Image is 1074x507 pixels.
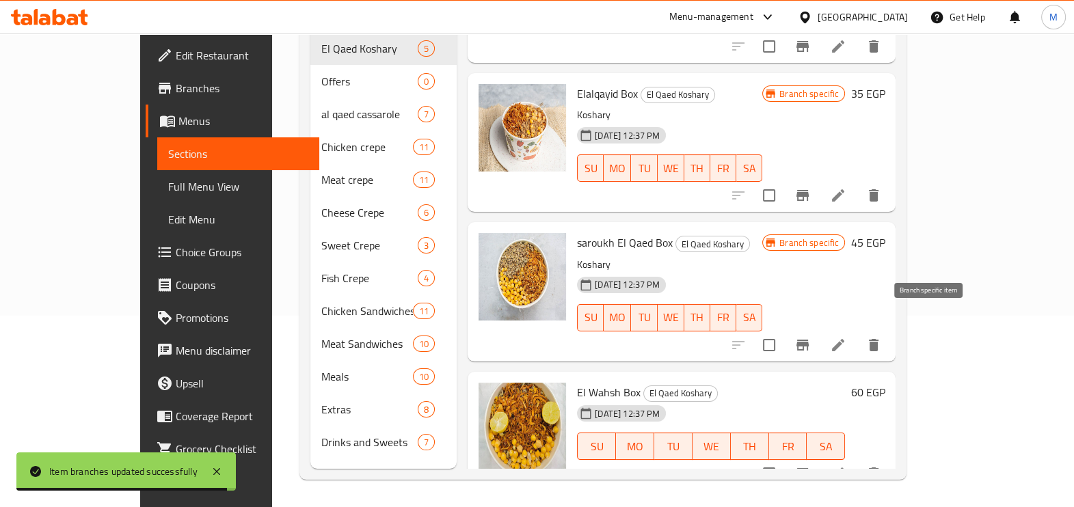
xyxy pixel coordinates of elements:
div: Cheese Crepe6 [310,196,457,229]
h6: 45 EGP [850,233,885,252]
span: Meals [321,368,413,385]
span: M [1049,10,1058,25]
a: Menu disclaimer [146,334,319,367]
div: Chicken crepe11 [310,131,457,163]
img: El Wahsh Box [479,383,566,470]
div: Meals10 [310,360,457,393]
a: Full Menu View [157,170,319,203]
div: al qaed cassarole7 [310,98,457,131]
div: El Qaed Koshary [321,40,418,57]
span: 11 [414,305,434,318]
button: MO [604,154,631,182]
div: Fish Crepe [321,270,418,286]
button: MO [616,433,654,460]
span: [DATE] 12:37 PM [589,129,665,142]
span: Cheese Crepe [321,204,418,221]
span: Coverage Report [176,408,308,424]
div: El Qaed Koshary5 [310,32,457,65]
a: Coupons [146,269,319,301]
span: SA [812,437,840,456]
span: Meat crepe [321,172,413,188]
a: Edit menu item [830,337,846,353]
a: Edit menu item [830,38,846,55]
div: Drinks and Sweets [321,434,418,450]
div: items [418,40,435,57]
span: MO [609,159,626,178]
h6: 60 EGP [850,383,885,402]
span: saroukh El Qaed Box [577,232,673,253]
button: Branch-specific-item [786,457,819,490]
button: FR [710,304,736,331]
span: WE [663,159,679,178]
button: TU [631,154,657,182]
span: Select to update [755,331,783,359]
span: TU [636,307,652,327]
span: TU [660,437,687,456]
span: Sweet Crepe [321,237,418,253]
span: 4 [418,272,434,285]
span: FR [716,159,731,178]
a: Edit menu item [830,187,846,204]
button: SA [807,433,845,460]
a: Upsell [146,367,319,400]
button: FR [769,433,807,460]
span: Chicken Sandwiches [321,303,413,319]
div: Menu-management [669,9,753,25]
div: Meat Sandwiches10 [310,327,457,360]
span: Coupons [176,277,308,293]
p: Koshary [577,256,762,273]
span: FR [716,307,731,327]
div: items [418,237,435,253]
div: Offers0 [310,65,457,98]
span: al qaed cassarole [321,106,418,122]
button: WE [658,154,684,182]
button: delete [857,329,890,361]
span: SU [583,159,598,178]
span: 8 [418,403,434,416]
button: WE [658,304,684,331]
a: Menus [146,105,319,137]
div: Meat crepe11 [310,163,457,196]
span: Offers [321,73,418,90]
span: Select to update [755,32,783,61]
span: Upsell [176,375,308,392]
a: Edit Menu [157,203,319,236]
span: Full Menu View [168,178,308,195]
div: Extras [321,401,418,417]
div: items [418,73,435,90]
div: Sweet Crepe3 [310,229,457,262]
span: WE [663,307,679,327]
span: El Qaed Koshary [641,87,714,102]
span: SA [742,307,757,327]
div: Drinks and Sweets7 [310,426,457,458]
span: Select to update [755,459,783,488]
span: 6 [418,206,434,219]
div: items [418,204,435,221]
a: Edit menu item [830,465,846,482]
button: TH [684,304,710,331]
div: Item branches updated successfully [49,464,198,479]
span: 11 [414,174,434,187]
span: TH [690,159,705,178]
span: SU [583,437,610,456]
div: items [413,139,435,155]
span: 3 [418,239,434,252]
button: Branch-specific-item [786,329,819,361]
div: items [418,401,435,417]
span: WE [698,437,725,456]
div: items [418,434,435,450]
button: SA [736,154,762,182]
span: El Qaed Koshary [644,385,717,401]
span: [DATE] 12:37 PM [589,278,665,291]
a: Branches [146,72,319,105]
span: MO [609,307,626,327]
span: Chicken crepe [321,139,413,155]
button: SU [577,304,604,331]
span: 0 [418,75,434,88]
